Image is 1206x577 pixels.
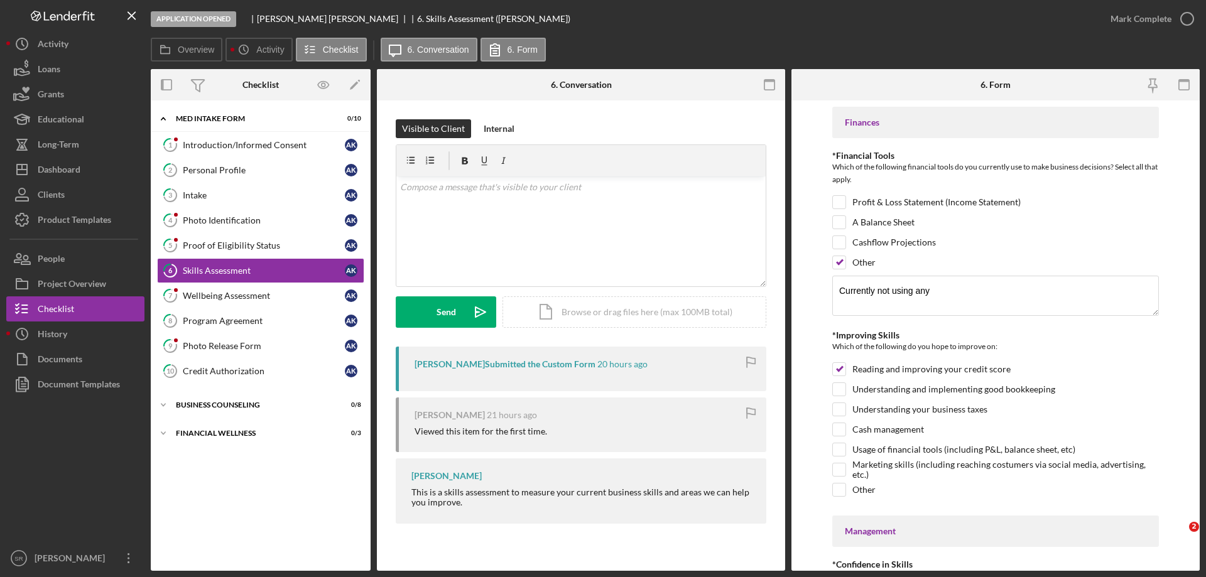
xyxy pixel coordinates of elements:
[183,341,345,351] div: Photo Release Form
[832,276,1159,316] textarea: Currently not using any
[396,119,471,138] button: Visible to Client
[6,546,144,571] button: SR[PERSON_NAME]
[415,426,547,436] div: Viewed this item for the first time.
[38,132,79,160] div: Long-Term
[832,340,1159,356] div: Which of the following do you hope to improve on:
[183,366,345,376] div: Credit Authorization
[38,207,111,235] div: Product Templates
[852,463,1159,476] label: Marketing skills (including reaching costumers via social media, advertising, etc.)
[1163,522,1193,552] iframe: Intercom live chat
[6,321,144,347] button: History
[551,80,612,90] div: 6. Conversation
[157,333,364,359] a: 9Photo Release FormAK
[852,196,1021,208] label: Profit & Loss Statement (Income Statement)
[852,443,1075,456] label: Usage of financial tools (including P&L, balance sheet, etc)
[1189,522,1199,532] span: 2
[845,526,1146,536] div: Management
[381,38,477,62] button: 6. Conversation
[256,45,284,55] label: Activity
[38,182,65,210] div: Clients
[6,271,144,296] button: Project Overview
[852,423,924,436] label: Cash management
[38,107,84,135] div: Educational
[6,107,144,132] button: Educational
[6,31,144,57] button: Activity
[157,283,364,308] a: 7Wellbeing AssessmentAK
[168,266,173,274] tspan: 6
[6,132,144,157] button: Long-Term
[832,559,1159,569] div: *Confidence in Skills
[6,246,144,271] button: People
[6,207,144,232] button: Product Templates
[345,164,357,176] div: A K
[345,139,357,151] div: A K
[437,296,456,328] div: Send
[411,487,754,507] div: This is a skills assessment to measure your current business skills and areas we can help you imp...
[38,246,65,274] div: People
[339,115,361,122] div: 0 / 10
[852,256,876,269] label: Other
[157,258,364,283] a: 6Skills AssessmentAK
[852,403,987,416] label: Understanding your business taxes
[38,271,106,299] div: Project Overview
[345,214,357,227] div: A K
[151,38,222,62] button: Overview
[38,57,60,85] div: Loans
[6,157,144,182] button: Dashboard
[417,14,570,24] div: 6. Skills Assessment ([PERSON_NAME])
[852,483,876,496] label: Other
[183,240,345,251] div: Proof of Eligibility Status
[6,296,144,321] a: Checklist
[157,208,364,233] a: 4Photo IdentificationAK
[345,289,357,302] div: A K
[183,291,345,301] div: Wellbeing Assessment
[168,141,172,149] tspan: 1
[832,151,1159,161] div: *Financial Tools
[166,367,175,375] tspan: 10
[38,347,82,375] div: Documents
[323,45,359,55] label: Checklist
[6,57,144,82] button: Loans
[832,161,1159,189] div: Which of the following financial tools do you currently use to make business decisions? Select al...
[6,372,144,397] button: Document Templates
[345,315,357,327] div: A K
[852,216,915,229] label: A Balance Sheet
[176,429,330,437] div: Financial Wellness
[168,166,172,174] tspan: 2
[477,119,521,138] button: Internal
[6,82,144,107] button: Grants
[38,296,74,325] div: Checklist
[415,410,485,420] div: [PERSON_NAME]
[408,45,469,55] label: 6. Conversation
[1098,6,1200,31] button: Mark Complete
[1111,6,1171,31] div: Mark Complete
[176,401,330,409] div: Business Counseling
[157,359,364,384] a: 10Credit AuthorizationAK
[157,132,364,158] a: 1Introduction/Informed ConsentAK
[345,239,357,252] div: A K
[845,117,1146,127] div: Finances
[157,183,364,208] a: 3IntakeAK
[157,158,364,183] a: 2Personal ProfileAK
[339,401,361,409] div: 0 / 8
[6,182,144,207] button: Clients
[402,119,465,138] div: Visible to Client
[38,82,64,110] div: Grants
[183,266,345,276] div: Skills Assessment
[168,316,172,325] tspan: 8
[396,296,496,328] button: Send
[151,11,236,27] div: Application Opened
[257,14,409,24] div: [PERSON_NAME] [PERSON_NAME]
[597,359,648,369] time: 2025-09-30 16:58
[38,372,120,400] div: Document Templates
[487,410,537,420] time: 2025-09-30 16:32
